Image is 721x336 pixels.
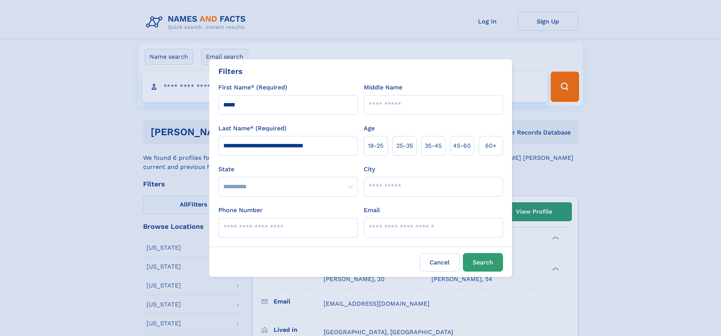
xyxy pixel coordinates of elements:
button: Search [463,253,503,272]
label: City [364,165,375,174]
label: Email [364,206,380,215]
span: 25‑35 [396,141,413,150]
label: Last Name* (Required) [218,124,287,133]
label: State [218,165,358,174]
span: 60+ [485,141,497,150]
span: 35‑45 [425,141,442,150]
span: 18‑25 [368,141,383,150]
label: Age [364,124,375,133]
div: Filters [218,66,243,77]
label: Phone Number [218,206,263,215]
label: Cancel [420,253,460,272]
span: 45‑60 [453,141,471,150]
label: First Name* (Required) [218,83,287,92]
label: Middle Name [364,83,402,92]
